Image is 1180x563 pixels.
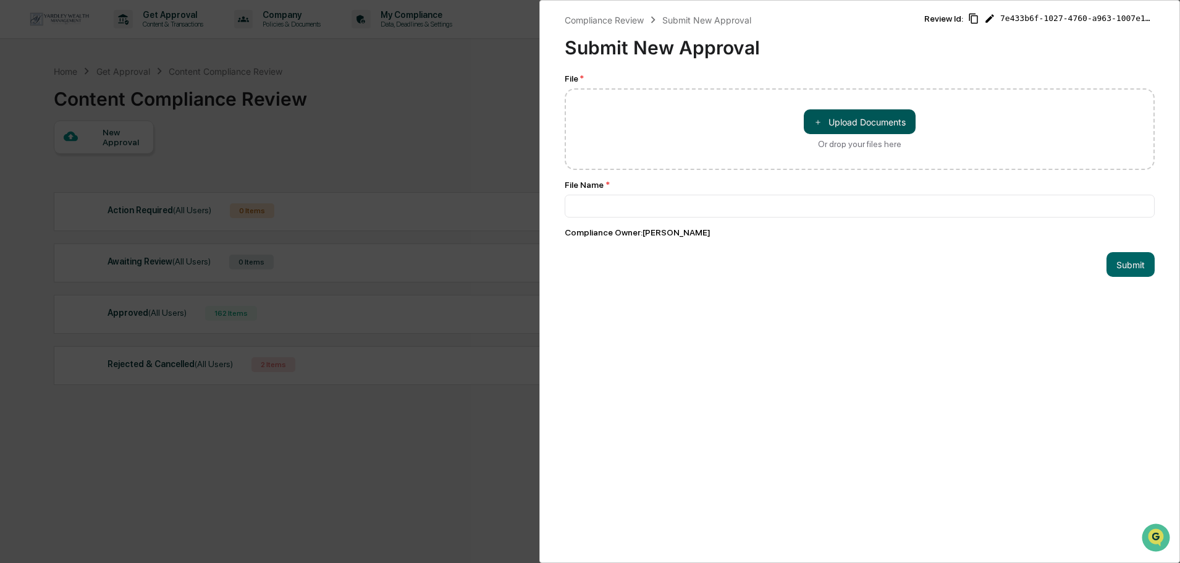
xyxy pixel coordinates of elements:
[565,27,924,59] div: Submit New Approval
[87,209,150,219] a: Powered byPylon
[662,15,751,25] div: Submit New Approval
[565,15,644,25] div: Compliance Review
[25,179,78,192] span: Data Lookup
[804,109,916,134] button: Or drop your files here
[12,157,22,167] div: 🖐️
[984,13,995,24] span: Edit Review ID
[968,13,979,24] span: Copy Id
[818,139,901,149] div: Or drop your files here
[814,116,822,128] span: ＋
[1000,14,1155,23] span: 7e433b6f-1027-4760-a963-1007e1cc2f79
[25,156,80,168] span: Preclearance
[90,157,99,167] div: 🗄️
[1106,252,1155,277] button: Submit
[42,95,203,107] div: Start new chat
[565,180,1155,190] div: File Name
[12,180,22,190] div: 🔎
[210,98,225,113] button: Start new chat
[102,156,153,168] span: Attestations
[565,227,1155,237] div: Compliance Owner : [PERSON_NAME]
[42,107,156,117] div: We're available if you need us!
[123,210,150,219] span: Pylon
[7,174,83,197] a: 🔎Data Lookup
[7,151,85,173] a: 🖐️Preclearance
[12,95,35,117] img: 1746055101610-c473b297-6a78-478c-a979-82029cc54cd1
[565,74,1155,83] div: File
[12,26,225,46] p: How can we help?
[1140,522,1174,556] iframe: Open customer support
[924,14,963,23] span: Review Id:
[85,151,158,173] a: 🗄️Attestations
